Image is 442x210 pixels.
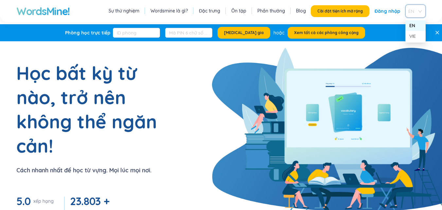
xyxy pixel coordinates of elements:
a: Đặc trưng [199,8,220,14]
font: Cách nhanh nhất để học từ vựng. Mọi lúc mọi nơi. [16,166,151,174]
font: [MEDICAL_DATA] gia [224,30,264,35]
button: Xem tất cả các phòng công cộng [288,27,365,39]
font: Phòng học trực tiếp [65,30,110,36]
font: VIE [409,33,416,39]
font: 5.0 [16,195,31,208]
font: EN [409,23,415,29]
font: Xem tất cả các phòng công cộng [294,30,359,35]
button: Cài đặt tiện ích mở rộng [311,5,369,17]
font: Học bất kỳ từ nào, trở nên không thể ngăn cản! [16,62,157,157]
a: Ôn tập [231,8,246,14]
span: 23.803 + [70,195,109,208]
font: hoặc [274,30,284,36]
div: EN [405,20,426,31]
a: WordsMine! [16,5,70,18]
font: xếp hạng [33,198,54,204]
a: Phần thưởng [257,8,285,14]
a: Wordsmine là gì? [150,8,188,14]
input: Mã PIN 6 chữ số (Tùy chọn) [165,28,212,38]
div: VIE [405,31,426,41]
input: ID phòng [113,28,160,38]
a: Đăng nhập [375,5,400,17]
a: Blog [296,8,306,14]
span: EN [408,6,420,16]
a: Sự thử nghiệm [109,8,139,14]
button: [MEDICAL_DATA] gia [218,27,270,39]
font: EN [408,8,414,14]
font: Cài đặt tiện ích mở rộng [317,9,363,13]
font: Đăng nhập [375,8,400,14]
